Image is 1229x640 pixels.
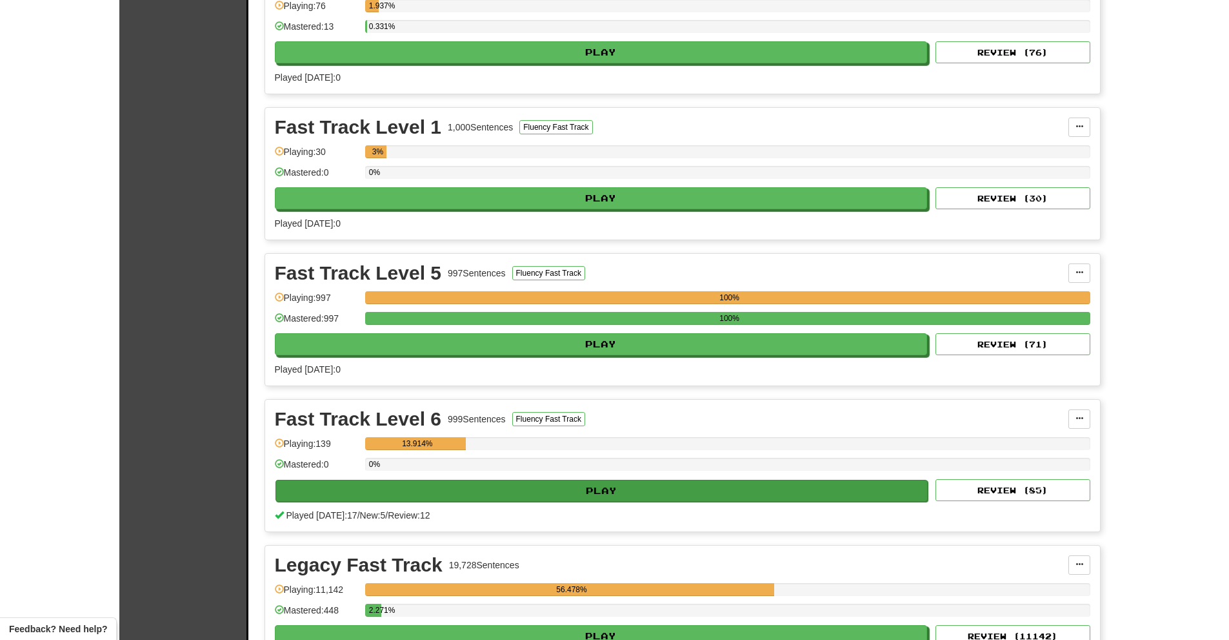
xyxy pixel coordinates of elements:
div: 1,000 Sentences [448,121,513,134]
div: 100% [369,291,1090,304]
div: Playing: 139 [275,437,359,459]
div: Playing: 11,142 [275,583,359,604]
span: / [357,510,360,521]
span: Played [DATE]: 17 [286,510,357,521]
div: Mastered: 997 [275,312,359,333]
div: 997 Sentences [448,267,506,280]
span: Review: 12 [388,510,430,521]
button: Review (76) [935,41,1090,63]
button: Fluency Fast Track [512,266,585,280]
button: Fluency Fast Track [519,120,592,134]
button: Review (71) [935,333,1090,355]
span: Played [DATE]: 0 [275,364,341,375]
span: Played [DATE]: 0 [275,218,341,229]
div: Playing: 30 [275,145,359,167]
div: Fast Track Level 6 [275,409,442,429]
div: Mastered: 448 [275,604,359,625]
span: Open feedback widget [9,623,107,635]
span: Played [DATE]: 0 [275,72,341,83]
div: 100% [369,312,1090,325]
span: / [385,510,388,521]
button: Review (85) [935,479,1090,501]
div: 3% [369,145,386,158]
button: Play [275,480,928,502]
span: New: 5 [360,510,386,521]
div: Mastered: 13 [275,20,359,41]
div: Mastered: 0 [275,166,359,187]
button: Fluency Fast Track [512,412,585,426]
div: Fast Track Level 1 [275,118,442,137]
button: Review (30) [935,187,1090,209]
div: 999 Sentences [448,413,506,426]
div: Fast Track Level 5 [275,263,442,283]
button: Play [275,187,928,209]
div: Mastered: 0 [275,458,359,479]
div: 2.271% [369,604,381,617]
div: Playing: 997 [275,291,359,313]
div: 13.914% [369,437,466,450]
button: Play [275,333,928,355]
div: Legacy Fast Track [275,555,443,575]
button: Play [275,41,928,63]
div: 19,728 Sentences [449,559,519,572]
div: 56.478% [369,583,775,596]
